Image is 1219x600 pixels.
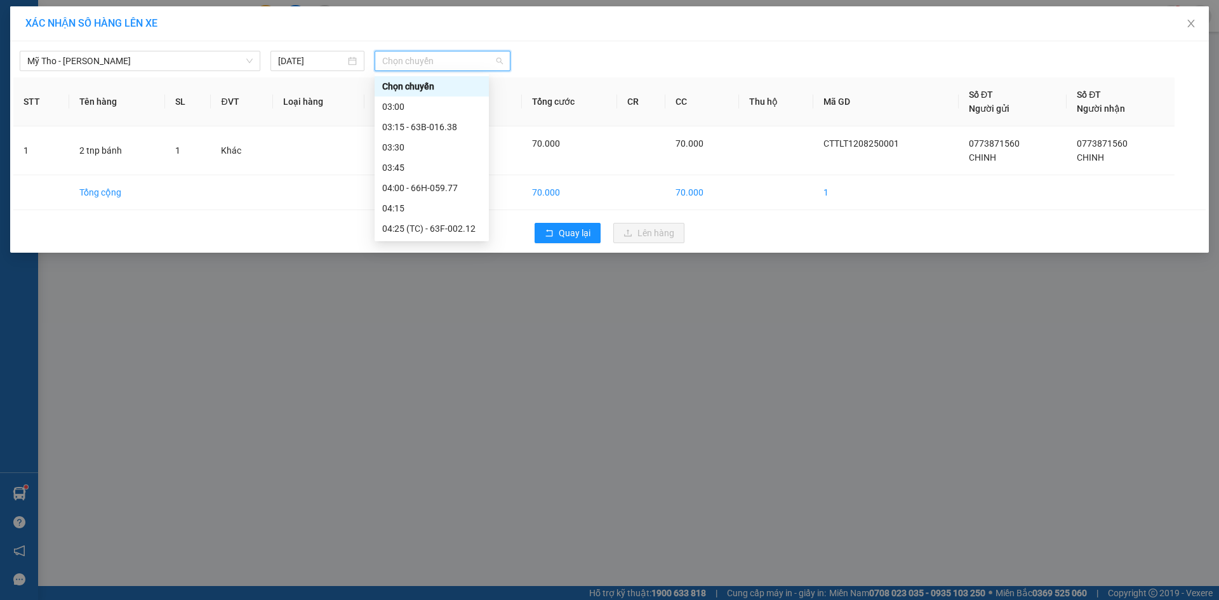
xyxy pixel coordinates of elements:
[613,223,684,243] button: uploadLên hàng
[813,77,959,126] th: Mã GD
[522,175,617,210] td: 70.000
[7,91,283,124] div: [PERSON_NAME]
[545,229,554,239] span: rollback
[382,181,481,195] div: 04:00 - 66H-059.77
[211,126,272,175] td: Khác
[382,140,481,154] div: 03:30
[665,175,738,210] td: 70.000
[69,77,164,126] th: Tên hàng
[375,76,489,97] div: Chọn chuyến
[739,77,813,126] th: Thu hộ
[25,17,157,29] span: XÁC NHẬN SỐ HÀNG LÊN XE
[1077,90,1101,100] span: Số ĐT
[165,77,211,126] th: SL
[559,226,590,240] span: Quay lại
[69,175,164,210] td: Tổng cộng
[1077,103,1125,114] span: Người nhận
[969,103,1009,114] span: Người gửi
[665,77,738,126] th: CC
[969,138,1020,149] span: 0773871560
[382,100,481,114] div: 03:00
[175,145,180,156] span: 1
[1077,152,1104,163] span: CHINH
[676,138,703,149] span: 70.000
[382,201,481,215] div: 04:15
[617,77,665,126] th: CR
[1173,6,1209,42] button: Close
[13,126,69,175] td: 1
[1077,138,1128,149] span: 0773871560
[211,77,272,126] th: ĐVT
[59,60,231,83] text: CTTLT1208250001
[813,175,959,210] td: 1
[278,54,345,68] input: 12/08/2025
[382,51,503,70] span: Chọn chuyến
[382,161,481,175] div: 03:45
[532,138,560,149] span: 70.000
[522,77,617,126] th: Tổng cước
[382,222,481,236] div: 04:25 (TC) - 63F-002.12
[382,120,481,134] div: 03:15 - 63B-016.38
[364,77,442,126] th: Ghi chú
[535,223,601,243] button: rollbackQuay lại
[969,152,996,163] span: CHINH
[13,77,69,126] th: STT
[969,90,993,100] span: Số ĐT
[27,51,253,70] span: Mỹ Tho - Hồ Chí Minh
[823,138,899,149] span: CTTLT1208250001
[273,77,364,126] th: Loại hàng
[382,79,481,93] div: Chọn chuyến
[1186,18,1196,29] span: close
[69,126,164,175] td: 2 tnp bánh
